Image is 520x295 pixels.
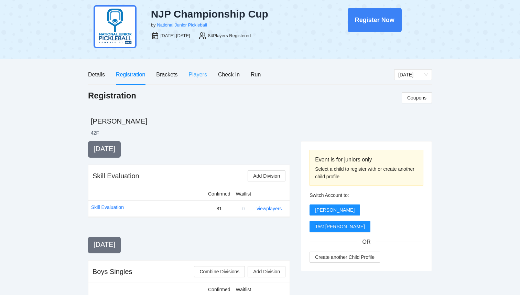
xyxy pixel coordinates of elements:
[315,155,418,164] div: Event is for juniors only
[257,206,282,211] a: view players
[242,206,245,211] span: 0
[310,221,370,232] button: Test [PERSON_NAME]
[310,252,380,263] button: Create another Child Profile
[91,116,432,126] h2: [PERSON_NAME]
[253,172,280,180] span: Add Division
[88,90,136,101] h1: Registration
[94,145,115,152] span: [DATE]
[151,8,312,20] div: NJP Championship Cup
[402,92,432,103] button: Coupons
[161,32,190,39] div: [DATE]-[DATE]
[310,191,423,199] div: Switch Account to:
[208,286,230,293] div: Confirmed
[253,268,280,275] span: Add Division
[93,267,132,276] div: Boys Singles
[248,266,285,277] button: Add Division
[310,204,360,215] button: [PERSON_NAME]
[315,253,375,261] span: Create another Child Profile
[315,165,418,180] div: Select a child to register with or create another child profile
[315,223,365,230] span: Test [PERSON_NAME]
[157,22,207,28] a: National Junior Pickleball
[94,241,115,248] span: [DATE]
[208,32,251,39] div: 84 Players Registered
[218,70,240,79] div: Check In
[91,203,124,211] a: Skill Evaluation
[205,200,233,217] td: 81
[251,70,261,79] div: Run
[189,70,207,79] div: Players
[88,70,105,79] div: Details
[91,129,99,136] li: 42 F
[248,170,285,181] button: Add Division
[156,70,177,79] div: Brackets
[398,70,428,80] span: Thursday
[236,286,251,293] div: Waitlist
[357,238,376,246] span: OR
[93,171,139,181] div: Skill Evaluation
[151,22,156,29] div: by
[94,5,137,48] img: njp-logo2.png
[208,190,230,198] div: Confirmed
[194,266,245,277] button: Combine Divisions
[199,268,239,275] span: Combine Divisions
[407,94,426,102] span: Coupons
[348,8,402,32] button: Register Now
[116,70,145,79] div: Registration
[236,190,251,198] div: Waitlist
[315,206,355,214] span: [PERSON_NAME]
